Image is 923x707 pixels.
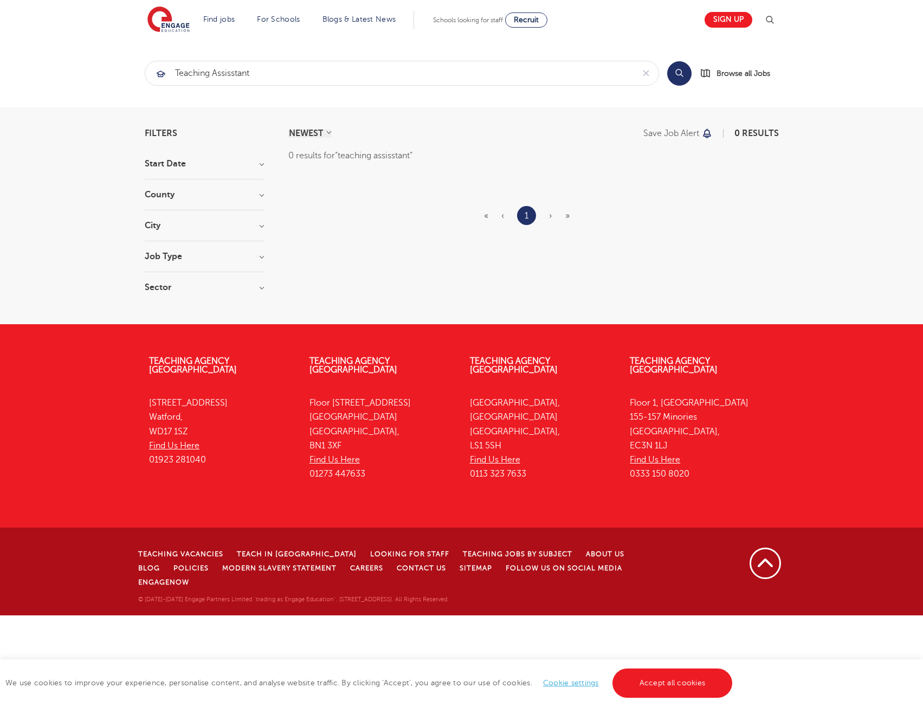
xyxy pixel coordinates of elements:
[145,61,659,86] div: Submit
[350,564,383,572] a: Careers
[145,283,264,292] h3: Sector
[470,396,614,481] p: [GEOGRAPHIC_DATA], [GEOGRAPHIC_DATA] [GEOGRAPHIC_DATA], LS1 5SH 0113 323 7633
[145,129,177,138] span: Filters
[717,67,770,80] span: Browse all Jobs
[460,564,492,572] a: Sitemap
[288,149,779,163] div: 0 results for
[222,564,337,572] a: Modern Slavery Statement
[145,190,264,199] h3: County
[309,356,397,375] a: Teaching Agency [GEOGRAPHIC_DATA]
[147,7,190,34] img: Engage Education
[237,550,357,558] a: Teach in [GEOGRAPHIC_DATA]
[543,679,599,687] a: Cookie settings
[643,129,713,138] button: Save job alert
[309,455,360,465] a: Find Us Here
[257,15,300,23] a: For Schools
[501,211,504,221] span: ‹
[514,16,539,24] span: Recruit
[149,356,237,375] a: Teaching Agency [GEOGRAPHIC_DATA]
[309,396,454,481] p: Floor [STREET_ADDRESS] [GEOGRAPHIC_DATA] [GEOGRAPHIC_DATA], BN1 3XF 01273 447633
[630,455,680,465] a: Find Us Here
[700,67,779,80] a: Browse all Jobs
[586,550,624,558] a: About Us
[549,211,552,221] span: ›
[138,564,160,572] a: Blog
[145,159,264,168] h3: Start Date
[470,356,558,375] a: Teaching Agency [GEOGRAPHIC_DATA]
[463,550,572,558] a: Teaching jobs by subject
[667,61,692,86] button: Search
[145,221,264,230] h3: City
[565,211,570,221] span: »
[138,579,189,586] a: EngageNow
[506,564,622,572] a: Follow us on Social Media
[505,12,547,28] a: Recruit
[322,15,396,23] a: Blogs & Latest News
[630,356,718,375] a: Teaching Agency [GEOGRAPHIC_DATA]
[149,441,199,451] a: Find Us Here
[203,15,235,23] a: Find jobs
[370,550,449,558] a: Looking for staff
[5,679,735,687] span: We use cookies to improve your experience, personalise content, and analyse website traffic. By c...
[734,128,779,138] span: 0 results
[705,12,752,28] a: Sign up
[145,252,264,261] h3: Job Type
[397,564,446,572] a: Contact Us
[335,151,412,160] q: teaching assisstant
[525,209,528,223] a: 1
[612,669,733,698] a: Accept all cookies
[138,595,673,605] p: © [DATE]-[DATE] Engage Partners Limited "trading as Engage Education". [STREET_ADDRESS]. All Righ...
[149,396,293,467] p: [STREET_ADDRESS] Watford, WD17 1SZ 01923 281040
[138,550,223,558] a: Teaching Vacancies
[470,455,520,465] a: Find Us Here
[173,564,209,572] a: Policies
[630,396,774,481] p: Floor 1, [GEOGRAPHIC_DATA] 155-157 Minories [GEOGRAPHIC_DATA], EC3N 1LJ 0333 150 8020
[145,61,634,85] input: Submit
[433,16,503,24] span: Schools looking for staff
[643,129,699,138] p: Save job alert
[484,211,488,221] span: «
[634,61,659,85] button: Clear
